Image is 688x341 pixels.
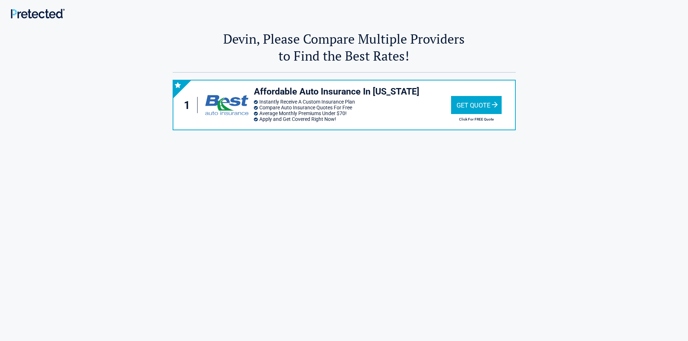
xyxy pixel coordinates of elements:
[254,105,451,110] li: Compare Auto Insurance Quotes For Free
[254,116,451,122] li: Apply and Get Covered Right Now!
[451,96,502,114] div: Get Quote
[254,110,451,116] li: Average Monthly Premiums Under $70!
[254,99,451,105] li: Instantly Receive A Custom Insurance Plan
[204,94,250,116] img: bestautoinsurance's logo
[173,30,516,64] h2: Devin, Please Compare Multiple Providers to Find the Best Rates!
[254,86,451,98] h3: Affordable Auto Insurance In [US_STATE]
[11,9,65,18] img: Main Logo
[451,117,502,121] h2: Click For FREE Quote
[181,97,198,113] div: 1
